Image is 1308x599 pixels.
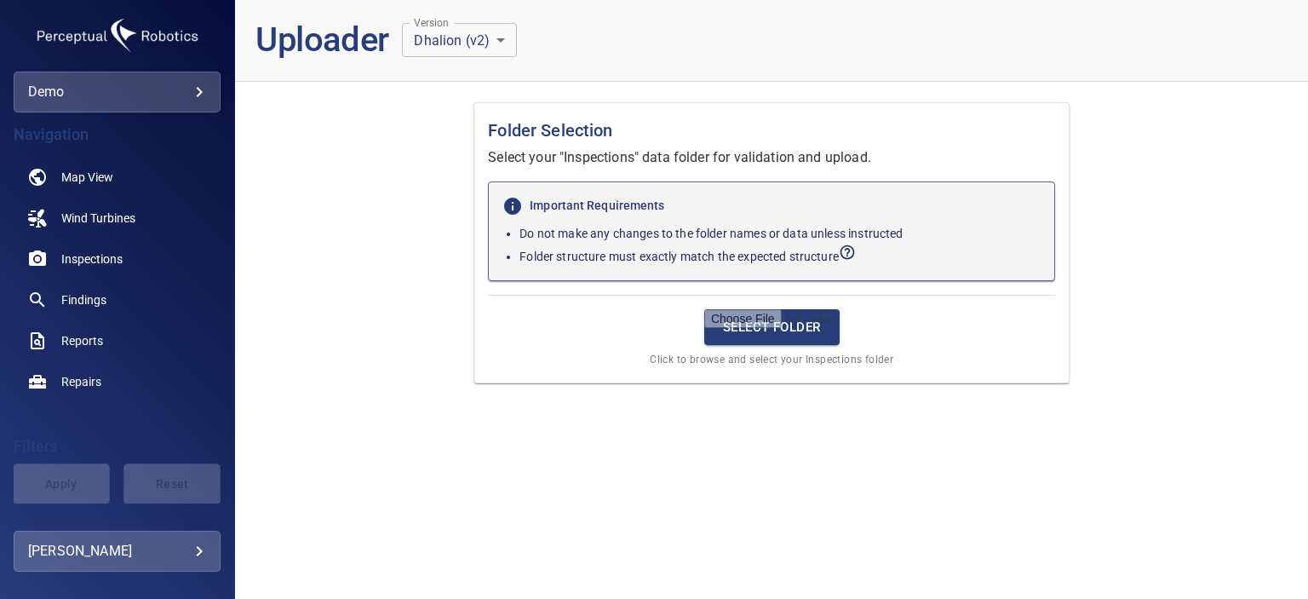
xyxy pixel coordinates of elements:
[14,361,221,402] a: repairs noActive
[255,20,388,60] h1: Uploader
[402,23,517,57] div: Dhalion (v2)
[32,14,203,58] img: demo-logo
[488,117,1055,144] h1: Folder Selection
[650,352,893,369] span: Click to browse and select your Inspections folder
[14,320,221,361] a: reports noActive
[14,72,221,112] div: demo
[61,291,106,308] span: Findings
[519,225,1041,242] p: Do not make any changes to the folder names or data unless instructed
[14,157,221,198] a: map noActive
[28,78,206,106] div: demo
[14,438,221,455] h4: Filters
[61,332,103,349] span: Reports
[61,373,101,390] span: Repairs
[14,198,221,239] a: windturbines noActive
[14,239,221,279] a: inspections noActive
[61,210,135,227] span: Wind Turbines
[28,538,206,565] div: [PERSON_NAME]
[488,147,1055,168] p: Select your "Inspections" data folder for validation and upload.
[61,251,123,268] span: Inspections
[519,250,856,263] span: View expected folder structure
[14,126,221,143] h4: Navigation
[61,169,113,186] span: Map View
[14,279,221,320] a: findings noActive
[502,196,1041,216] h6: Important Requirements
